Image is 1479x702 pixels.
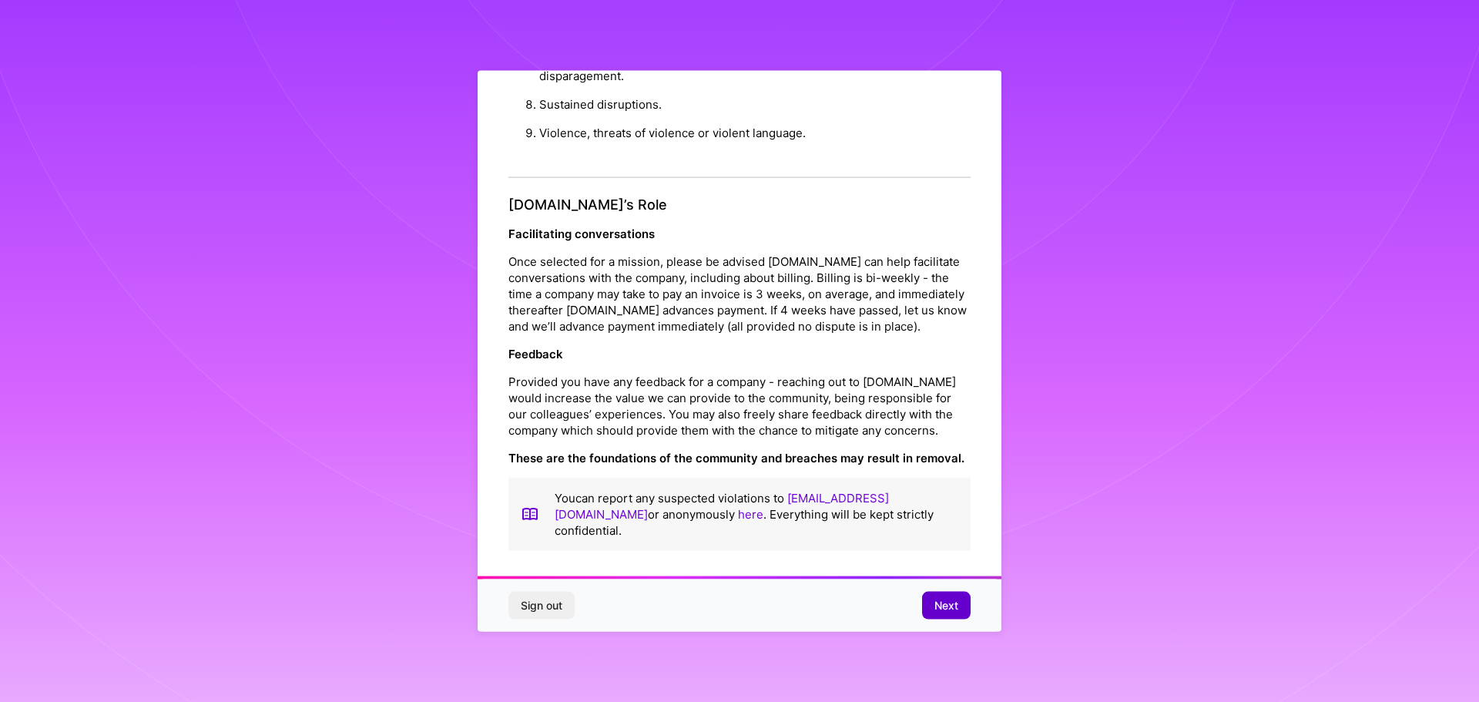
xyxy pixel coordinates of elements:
[539,119,971,147] li: Violence, threats of violence or violent language.
[508,450,964,465] strong: These are the foundations of the community and breaches may result in removal.
[508,373,971,438] p: Provided you have any feedback for a company - reaching out to [DOMAIN_NAME] would increase the v...
[508,346,563,361] strong: Feedback
[539,90,971,119] li: Sustained disruptions.
[738,506,763,521] a: here
[508,592,575,620] button: Sign out
[508,253,971,334] p: Once selected for a mission, please be advised [DOMAIN_NAME] can help facilitate conversations wi...
[521,598,562,613] span: Sign out
[508,196,971,213] h4: [DOMAIN_NAME]’s Role
[508,226,655,240] strong: Facilitating conversations
[922,592,971,620] button: Next
[555,490,889,521] a: [EMAIL_ADDRESS][DOMAIN_NAME]
[555,489,958,538] p: You can report any suspected violations to or anonymously . Everything will be kept strictly conf...
[934,598,958,613] span: Next
[521,489,539,538] img: book icon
